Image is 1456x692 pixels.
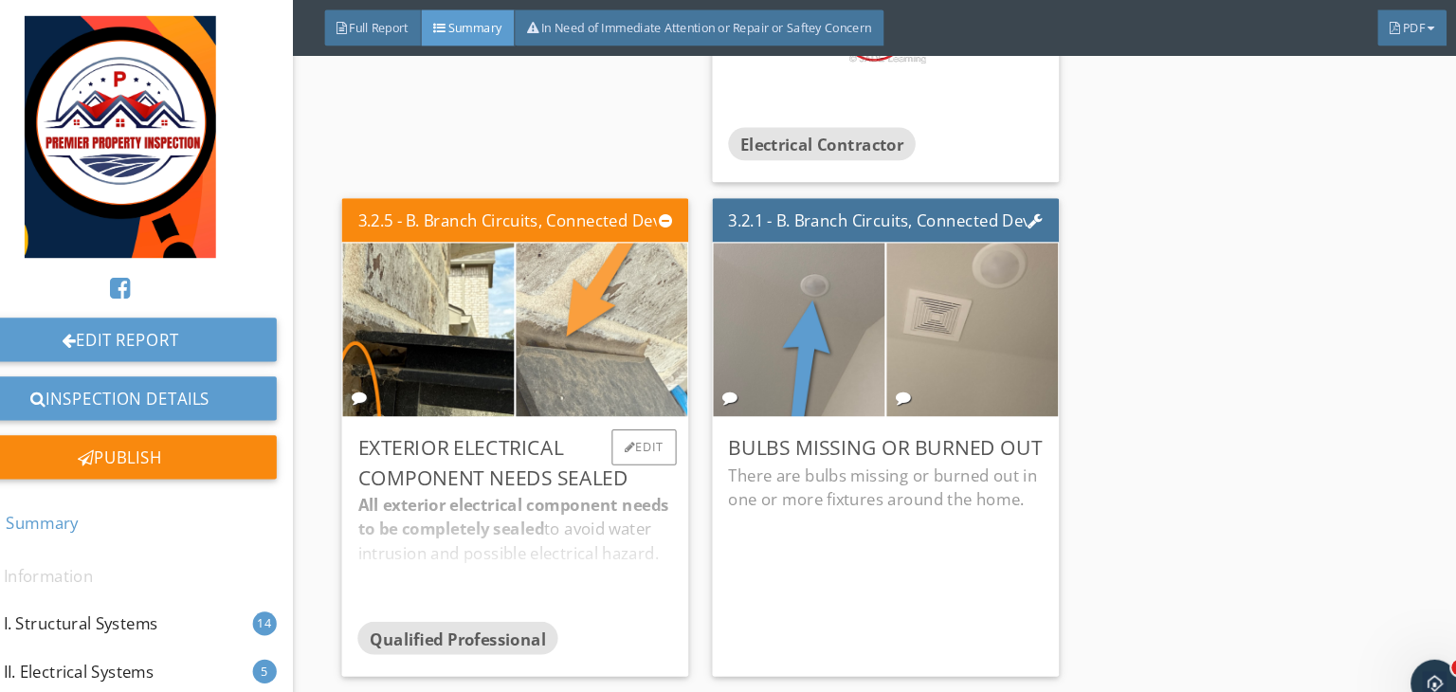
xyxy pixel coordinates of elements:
[15,537,138,559] div: Information
[467,108,776,520] img: photo.jpg
[1392,628,1437,673] iframe: Intercom live chat
[15,302,313,344] a: Edit Report
[390,412,689,469] div: Exterior electrical component needs sealed
[302,108,611,520] img: photo.jpg
[15,414,313,456] div: Publish
[820,108,1129,520] img: photo.jpg
[565,18,879,34] span: In Need of Immediate Attention or Repair or Saftey Concern
[1430,628,1452,643] span: 10
[742,198,1027,221] div: 3.2.1 - B. Branch Circuits, Connected Devices, and Fixtures
[754,127,909,148] span: Electrical Contractor
[1384,18,1405,34] span: PDF
[73,15,255,246] img: IMG_7096.jpeg
[15,358,313,400] a: Inspection Details
[290,628,313,650] div: 5
[655,108,964,520] img: photo.jpg
[15,582,200,605] div: I. Structural Systems
[18,482,124,514] div: Summary
[401,597,569,618] span: Qualified Professional
[290,582,313,605] div: 14
[631,409,693,443] div: Edit
[742,441,1042,486] p: There are bulbs missing or burned out in one or more fixtures around the home.
[742,412,1042,441] div: Bulbs missing or burned out
[390,198,674,221] div: 3.2.5 - B. Branch Circuits, Connected Devices, and Fixtures
[382,18,438,34] span: Full Report
[476,18,527,34] span: Summary
[15,628,196,650] div: II. Electrical Systems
